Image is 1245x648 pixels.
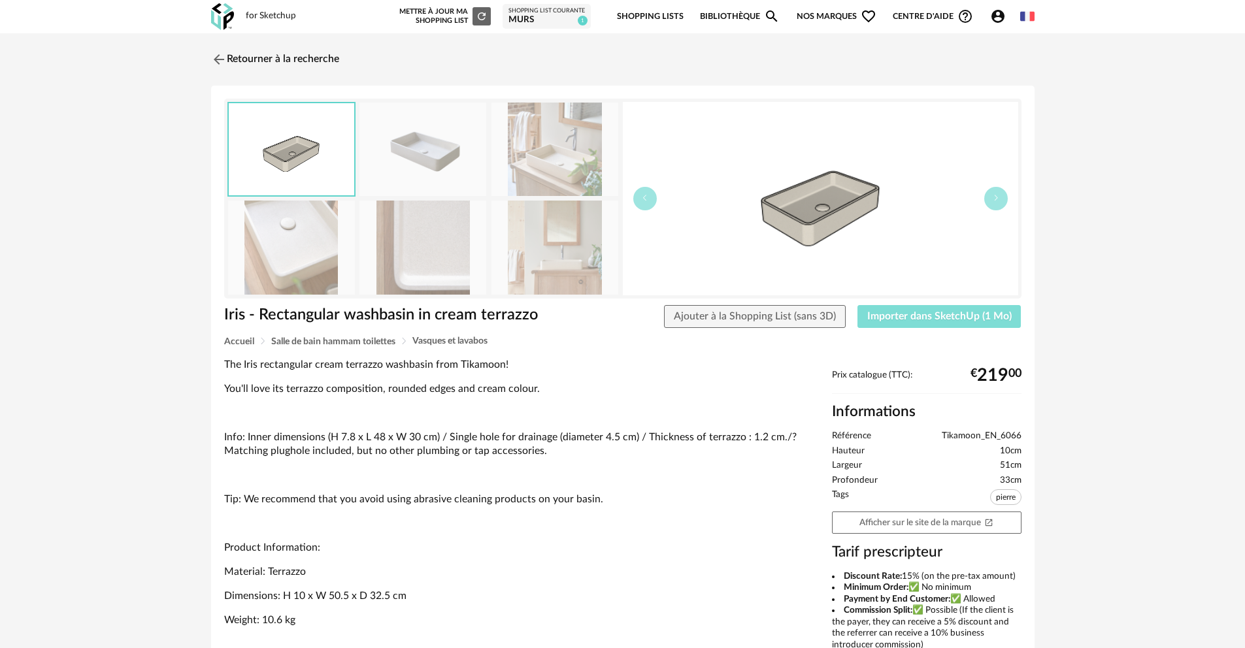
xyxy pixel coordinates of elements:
span: Nos marques [797,1,876,32]
span: Profondeur [832,475,878,487]
li: ✅ Allowed [832,594,1021,606]
span: Hauteur [832,445,865,457]
div: Mettre à jour ma Shopping List [397,7,491,25]
b: Minimum Order: [844,583,908,592]
span: Account Circle icon [990,8,1006,24]
a: Afficher sur le site de la marqueOpen In New icon [832,511,1021,534]
span: Account Circle icon [990,8,1012,24]
h1: Iris - Rectangular washbasin in cream terrazzo [224,305,549,325]
img: thumbnail.png [229,103,354,195]
button: Importer dans SketchUp (1 Mo) [857,305,1021,329]
span: 51cm [1000,460,1021,472]
span: Heart Outline icon [861,8,876,24]
span: 33cm [1000,475,1021,487]
h3: Tarif prescripteur [832,543,1021,562]
p: Product Information: [224,541,819,555]
h2: Informations [832,402,1021,421]
li: 15% (on the pre-tax amount) [832,571,1021,583]
span: pierre [990,489,1021,505]
p: You'll love its terrazzo composition, rounded edges and cream colour. [224,382,819,396]
a: Shopping Lists [617,1,684,32]
li: ✅ No minimum [832,582,1021,594]
img: vasque-en-terrazzo-cream [359,103,486,196]
span: Référence [832,430,871,442]
a: BibliothèqueMagnify icon [700,1,780,32]
div: Shopping List courante [508,7,585,15]
img: svg+xml;base64,PHN2ZyB3aWR0aD0iMjQiIGhlaWdodD0iMjQiIHZpZXdCb3g9IjAgMCAyNCAyNCIgZmlsbD0ibm9uZSIgeG... [211,52,227,67]
img: thumbnail.png [623,102,1018,295]
p: Material: Terrazzo [224,565,819,579]
img: vasque-en-terrazzo-cream-6066-htm [491,201,618,294]
div: Breadcrumb [224,336,1021,346]
p: Info: Inner dimensions (H 7.8 x L 48 x W 30 cm) / Single hole for drainage (diameter 4.5 cm) / Th... [224,430,819,459]
span: Vasques et lavabos [412,336,488,346]
span: 219 [977,370,1008,381]
span: Open In New icon [984,517,993,526]
span: Salle de bain hammam toilettes [271,337,395,346]
b: Discount Rate: [844,572,902,581]
p: Tip: We recommend that you avoid using abrasive cleaning products on your basin. [224,493,819,506]
span: Tags [832,489,849,508]
p: The Iris rectangular cream terrazzo washbasin from Tikamoon! [224,358,819,372]
img: OXP [211,3,234,30]
span: Tikamoon_EN_6066 [942,430,1021,442]
a: Retourner à la recherche [211,45,339,74]
p: Weight: 10.6 kg [224,613,819,627]
div: murs [508,14,585,26]
span: Importer dans SketchUp (1 Mo) [867,311,1012,321]
span: 10cm [1000,445,1021,457]
span: Refresh icon [476,12,488,20]
span: Largeur [832,460,862,472]
div: for Sketchup [246,10,296,22]
div: Prix catalogue (TTC): [832,370,1021,394]
div: € 00 [971,370,1021,381]
b: Payment by End Customer: [844,594,950,604]
p: Dimensions: H 10 x W 50.5 x D 32.5 cm [224,589,819,603]
span: Help Circle Outline icon [957,8,973,24]
button: Ajouter à la Shopping List (sans 3D) [664,305,846,329]
span: Ajouter à la Shopping List (sans 3D) [674,311,836,321]
a: Shopping List courante murs 1 [508,7,585,26]
img: fr [1020,9,1035,24]
img: vasque-en-terrazzo-cream-6066-htm [228,201,355,294]
img: vasque-en-terrazzo-cream-6066-htm [359,201,486,294]
span: Magnify icon [764,8,780,24]
span: Accueil [224,337,254,346]
b: Commission Split: [844,606,912,615]
span: Centre d'aideHelp Circle Outline icon [893,8,973,24]
span: 1 [578,16,588,25]
img: vasque-en-terrazzo-cream-6066-htm [491,103,618,196]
